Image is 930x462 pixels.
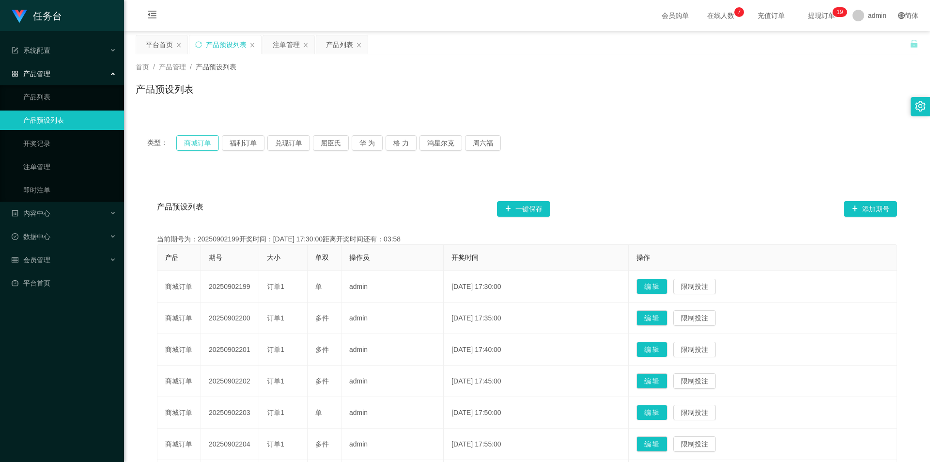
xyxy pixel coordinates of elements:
[833,7,847,17] sup: 19
[273,35,300,54] div: 注单管理
[844,201,897,217] button: 图标: plus添加期号
[267,377,284,385] span: 订单1
[12,210,18,217] i: 图标: profile
[23,157,116,176] a: 注单管理
[157,397,201,429] td: 商城订单
[33,0,62,32] h1: 任务台
[636,279,667,294] button: 编 辑
[176,42,182,48] i: 图标: close
[12,47,18,54] i: 图标: form
[837,7,840,17] p: 1
[326,35,353,54] div: 产品列表
[636,254,650,261] span: 操作
[157,429,201,460] td: 商城订单
[465,135,501,151] button: 周六福
[419,135,462,151] button: 鸿星尔克
[157,366,201,397] td: 商城订单
[313,135,349,151] button: 屈臣氏
[636,310,667,326] button: 编 辑
[136,82,194,96] h1: 产品预设列表
[315,314,329,322] span: 多件
[341,271,444,303] td: admin
[195,41,202,48] i: 图标: sync
[23,87,116,107] a: 产品列表
[444,334,628,366] td: [DATE] 17:40:00
[157,201,203,217] span: 产品预设列表
[201,303,259,334] td: 20250902200
[201,334,259,366] td: 20250902201
[315,377,329,385] span: 多件
[146,35,173,54] div: 平台首页
[444,271,628,303] td: [DATE] 17:30:00
[176,135,219,151] button: 商城订单
[636,342,667,357] button: 编 辑
[196,63,236,71] span: 产品预设列表
[315,283,322,290] span: 单
[12,273,116,293] a: 图标: dashboard平台首页
[12,70,50,78] span: 产品管理
[702,12,739,19] span: 在线人数
[315,254,329,261] span: 单双
[315,409,322,416] span: 单
[136,63,149,71] span: 首页
[303,42,309,48] i: 图标: close
[23,111,116,130] a: 产品预设列表
[12,70,18,77] i: 图标: appstore-o
[136,0,169,32] i: 图标: menu-fold
[222,135,264,151] button: 福利订单
[157,334,201,366] td: 商城订单
[157,234,897,244] div: 当前期号为：20250902199开奖时间：[DATE] 17:30:00距离开奖时间还有：03:58
[12,10,27,23] img: logo.9652507e.png
[206,35,247,54] div: 产品预设列表
[267,409,284,416] span: 订单1
[673,310,716,326] button: 限制投注
[803,12,840,19] span: 提现订单
[673,279,716,294] button: 限制投注
[386,135,417,151] button: 格 力
[267,346,284,353] span: 订单1
[352,135,383,151] button: 华 为
[349,254,370,261] span: 操作员
[444,366,628,397] td: [DATE] 17:45:00
[153,63,155,71] span: /
[159,63,186,71] span: 产品管理
[209,254,222,261] span: 期号
[910,39,918,48] i: 图标: unlock
[444,429,628,460] td: [DATE] 17:55:00
[341,429,444,460] td: admin
[673,436,716,452] button: 限制投注
[201,366,259,397] td: 20250902202
[267,440,284,448] span: 订单1
[157,303,201,334] td: 商城订单
[898,12,905,19] i: 图标: global
[444,397,628,429] td: [DATE] 17:50:00
[451,254,479,261] span: 开奖时间
[267,135,310,151] button: 兑现订单
[497,201,550,217] button: 图标: plus一键保存
[23,180,116,200] a: 即时注单
[267,254,280,261] span: 大小
[673,373,716,389] button: 限制投注
[444,303,628,334] td: [DATE] 17:35:00
[341,303,444,334] td: admin
[147,135,176,151] span: 类型：
[157,271,201,303] td: 商城订单
[12,47,50,54] span: 系统配置
[201,397,259,429] td: 20250902203
[201,429,259,460] td: 20250902204
[341,334,444,366] td: admin
[636,373,667,389] button: 编 辑
[315,346,329,353] span: 多件
[753,12,790,19] span: 充值订单
[12,256,50,264] span: 会员管理
[190,63,192,71] span: /
[12,209,50,217] span: 内容中心
[12,233,18,240] i: 图标: check-circle-o
[636,436,667,452] button: 编 辑
[165,254,179,261] span: 产品
[738,7,741,17] p: 7
[734,7,744,17] sup: 7
[673,405,716,420] button: 限制投注
[840,7,843,17] p: 9
[12,12,62,19] a: 任务台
